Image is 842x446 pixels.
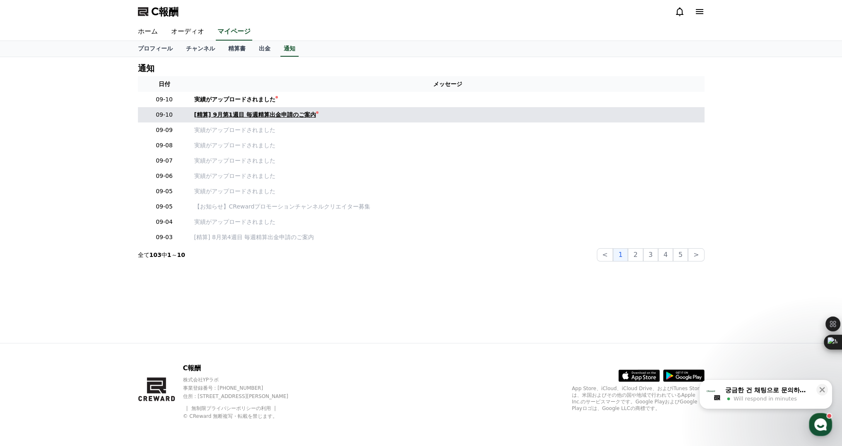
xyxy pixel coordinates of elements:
font: 4 [663,251,668,259]
a: 【お知らせ】CRewardプロモーションチャンネルクリエイター募集 [194,202,701,211]
font: 103 [150,252,162,258]
a: マイページ [216,23,252,41]
a: 実績がアップロードされました [194,156,701,165]
span: Home [21,275,36,281]
font: プロフィール [138,45,173,52]
font: 09-10 [156,96,173,103]
a: ホーム [131,23,164,41]
font: © CReward 無断複写・転載を禁じます。 [183,413,277,419]
font: [精算] 9月第1週目 毎週精算出金申請のご案内 [194,111,316,118]
a: [精算] 8月第4週目 毎週精算出金申請のご案内 [194,233,701,242]
font: < [602,251,608,259]
font: 日付 [159,81,170,87]
a: Home [2,262,55,283]
font: 実績がアップロードされました [194,142,275,149]
a: 実績がアップロードされました [194,172,701,180]
font: C報酬 [183,364,201,372]
font: 09-09 [156,127,173,133]
font: [精算] 8月第4週目 毎週精算出金申請のご案内 [194,234,314,240]
font: 1 [618,251,622,259]
font: 09-08 [156,142,173,149]
a: 実績がアップロードされました [194,218,701,226]
button: 3 [643,248,658,261]
a: 実績がアップロードされました [194,187,701,196]
font: の利用 [256,405,271,411]
a: オーディオ [164,23,211,41]
font: 09-04 [156,218,173,225]
a: 無制限プライバシーポリシー [191,405,256,411]
a: 出金 [252,41,277,57]
button: 1 [613,248,628,261]
font: 実績がアップロードされました [194,127,275,133]
font: 09-03 [156,234,173,240]
font: 09-10 [156,111,173,118]
font: 通知 [284,45,295,52]
a: Messages [55,262,107,283]
font: ホーム [138,27,158,35]
font: 出金 [259,45,270,52]
font: 実績がアップロードされました [194,218,275,225]
font: オーディオ [171,27,204,35]
font: 通知 [138,63,154,73]
button: 5 [673,248,688,261]
font: 事業登録番号 : [PHONE_NUMBER] [183,385,263,391]
span: Messages [69,275,93,282]
font: 株式会社YPラボ [183,377,219,383]
span: Settings [123,275,143,281]
font: 09-06 [156,173,173,179]
font: 3 [649,251,653,259]
a: 実績がアップロードされました [194,126,701,134]
button: < [597,248,613,261]
font: ～ [171,252,177,258]
font: マイページ [217,27,251,35]
button: > [688,248,704,261]
font: 住所 : [STREET_ADDRESS][PERSON_NAME] [183,393,288,399]
font: App Store、iCloud、iCloud Drive、およびiTunes Storeは、米国およびその他の国や地域で行われているApple Inc.のサービスマークです。Google Pl... [572,386,702,411]
font: チャンネル [186,45,215,52]
font: 実績がアップロードされました [194,188,275,194]
font: 09-05 [156,203,173,210]
a: C報酬 [138,5,179,18]
font: 2 [633,251,637,259]
a: プロフィール [131,41,179,57]
a: 精算書 [222,41,252,57]
font: 09-07 [156,157,173,164]
font: C報酬 [151,6,179,17]
font: 全て [138,252,150,258]
a: 通知 [280,41,299,57]
font: > [693,251,699,259]
font: 【お知らせ】CRewardプロモーションチャンネルクリエイター募集 [194,203,371,210]
font: 5 [678,251,683,259]
a: の利用 [256,405,277,411]
font: 09-05 [156,188,173,194]
button: 2 [628,248,643,261]
font: 中 [162,252,167,258]
a: チャンネル [179,41,222,57]
font: 実績がアップロードされました [194,173,275,179]
a: 実績がアップロードされました [194,95,701,104]
button: 4 [658,248,673,261]
font: 1 [167,252,171,258]
font: 実績がアップロードされました [194,96,275,103]
a: [精算] 9月第1週目 毎週精算出金申請のご案内 [194,110,701,119]
font: 精算書 [228,45,246,52]
a: 実績がアップロードされました [194,141,701,150]
font: メッセージ [433,81,462,87]
a: Settings [107,262,159,283]
font: 10 [177,252,185,258]
font: 実績がアップロードされました [194,157,275,164]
